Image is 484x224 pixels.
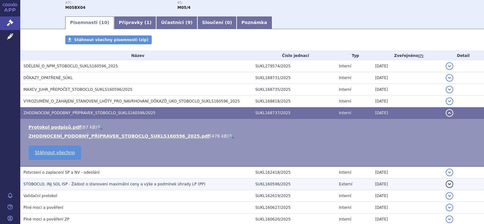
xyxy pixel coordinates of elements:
[212,134,227,139] span: 476 kB
[372,84,443,96] td: [DATE]
[29,133,478,139] li: ( )
[227,20,230,25] span: 0
[156,16,197,29] a: Účastníci (9)
[65,1,171,5] p: ATC:
[65,5,86,10] strong: DENOSUMAB
[339,64,351,68] span: Interní
[29,124,478,130] li: ( )
[372,202,443,214] td: [DATE]
[446,86,453,93] button: detail
[114,16,156,29] a: Přípravky (1)
[252,72,336,84] td: SUKL168731/2025
[339,87,351,92] span: Interní
[372,107,443,119] td: [DATE]
[446,74,453,82] button: detail
[339,182,352,186] span: Externí
[229,134,234,139] a: 🔍
[83,125,95,130] span: 87 kB
[446,192,453,200] button: detail
[372,190,443,202] td: [DATE]
[23,64,118,68] span: SDĚLENÍ_O_NPM_STOBOCLO_SUKLS160596_2025
[339,170,351,175] span: Interní
[252,107,336,119] td: SUKL168737/2025
[443,51,484,60] th: Detail
[372,96,443,107] td: [DATE]
[65,35,152,44] a: Stáhnout všechny písemnosti (zip)
[446,169,453,176] button: detail
[252,166,336,178] td: SUKL162418/2025
[74,38,149,42] span: Stáhnout všechny písemnosti (zip)
[23,182,205,186] span: STOBOCLO, INJ SOL ISP - Žádost o stanovení maximální ceny a výše a podmínek úhrady LP (PP)
[372,72,443,84] td: [DATE]
[29,134,210,139] a: ZHODNOCENÍ_PODOBNÝ_PŘÍPRAVEK_STOBOCLO_SUKLS160596_2025.pdf
[23,217,69,221] span: Plné moci a pověření ZP
[65,16,114,29] a: Písemnosti (10)
[23,194,57,198] span: Validační protokol
[339,111,351,115] span: Interní
[339,217,351,221] span: Interní
[23,76,73,80] span: DŮKAZY_OPATŘENÉ_SÚKL
[237,16,272,29] a: Poznámka
[146,20,150,25] span: 1
[336,51,372,60] th: Typ
[446,204,453,211] button: detail
[23,111,156,115] span: ZHODNOCENÍ_PODOBNÝ_PŘÍPRAVEK_STOBOCLO_SUKLS160596/2025
[29,146,81,160] a: Stáhnout všechno
[252,178,336,190] td: SUKL160596/2025
[339,99,351,103] span: Interní
[252,84,336,96] td: SUKL168735/2025
[372,178,443,190] td: [DATE]
[252,96,336,107] td: SUKL168818/2025
[20,51,252,60] th: Název
[29,125,81,130] a: Protokol podpisů.pdf
[446,97,453,105] button: detail
[372,60,443,72] td: [DATE]
[23,99,240,103] span: VYROZUMĚNÍ_O_ZAHÁJENÍ_STANOVENÍ_LHŮTY_PRO_NAVRHOVÁNÍ_DŮKAZŮ_UKO_STOBOCLO_SUKLS160596_2025
[339,205,351,210] span: Interní
[23,87,132,92] span: MAXCV_JUHR_PŘEPOČET_STOBOCLO_SUKLS160596/2025
[252,190,336,202] td: SUKL162619/2025
[252,51,336,60] th: Číslo jednací
[339,194,351,198] span: Interní
[188,20,191,25] span: 9
[177,5,190,10] strong: denosumab, osteoporotický
[97,125,102,130] a: 🔍
[372,166,443,178] td: [DATE]
[197,16,237,29] a: Sloučení (0)
[446,180,453,188] button: detail
[23,170,99,175] span: Potvrzení o zaplacení SP a NV - odeslání
[339,76,351,80] span: Interní
[372,51,443,60] th: Zveřejněno
[177,1,283,5] p: RS:
[252,60,336,72] td: SUKL279574/2025
[446,215,453,223] button: detail
[446,109,453,117] button: detail
[101,20,107,25] span: 10
[446,62,453,70] button: detail
[252,202,336,214] td: SUKL160627/2025
[418,54,423,58] abbr: (?)
[23,205,63,210] span: Plné moci a pověření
